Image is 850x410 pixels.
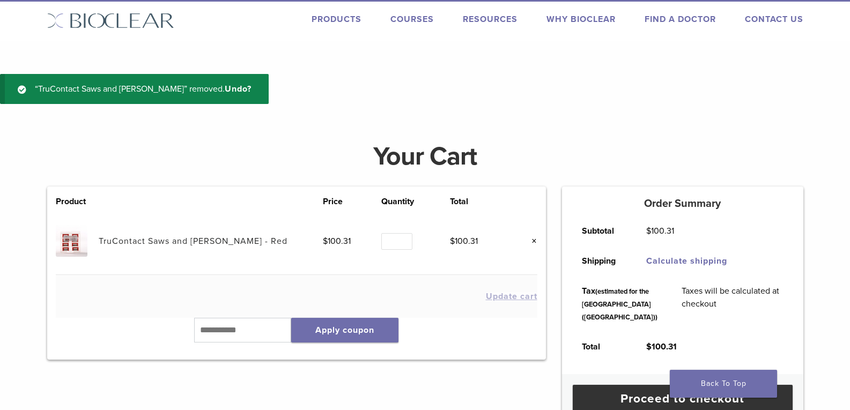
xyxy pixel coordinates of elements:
[47,13,174,28] img: Bioclear
[646,341,652,352] span: $
[450,236,478,247] bdi: 100.31
[570,332,634,362] th: Total
[670,276,795,332] td: Taxes will be calculated at checkout
[291,318,398,342] button: Apply coupon
[450,195,508,208] th: Total
[646,226,651,236] span: $
[523,234,537,248] a: Remove this item
[562,197,803,210] h5: Order Summary
[486,292,537,301] button: Update cart
[450,236,455,247] span: $
[745,14,803,25] a: Contact Us
[646,341,677,352] bdi: 100.31
[323,195,381,208] th: Price
[56,195,99,208] th: Product
[390,14,434,25] a: Courses
[570,246,634,276] th: Shipping
[381,195,450,208] th: Quantity
[99,236,287,247] a: TruContact Saws and [PERSON_NAME] - Red
[670,370,777,398] a: Back To Top
[312,14,361,25] a: Products
[39,144,811,169] h1: Your Cart
[582,287,657,322] small: (estimated for the [GEOGRAPHIC_DATA] ([GEOGRAPHIC_DATA]))
[225,84,252,94] a: Undo?
[463,14,518,25] a: Resources
[646,226,674,236] bdi: 100.31
[323,236,328,247] span: $
[323,236,351,247] bdi: 100.31
[570,216,634,246] th: Subtotal
[56,225,87,257] img: TruContact Saws and Sanders - Red
[570,276,670,332] th: Tax
[546,14,616,25] a: Why Bioclear
[645,14,716,25] a: Find A Doctor
[646,256,727,266] a: Calculate shipping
